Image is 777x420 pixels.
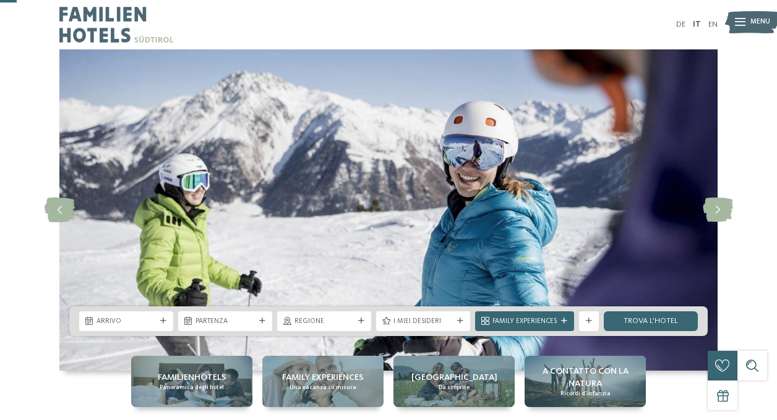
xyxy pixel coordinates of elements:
span: Family experiences [282,371,364,384]
a: IT [693,20,701,28]
a: Hotel sulle piste da sci per bambini: divertimento senza confini Familienhotels Panoramica degli ... [131,356,252,407]
span: Ricordi d’infanzia [560,390,611,398]
a: Hotel sulle piste da sci per bambini: divertimento senza confini [GEOGRAPHIC_DATA] Da scoprire [393,356,515,407]
a: EN [708,20,718,28]
span: I miei desideri [393,317,453,327]
a: trova l’hotel [604,311,698,331]
a: Hotel sulle piste da sci per bambini: divertimento senza confini A contatto con la natura Ricordi... [525,356,646,407]
span: Family Experiences [492,317,557,327]
span: Menu [750,17,770,27]
span: Panoramica degli hotel [160,384,224,392]
span: [GEOGRAPHIC_DATA] [411,371,497,384]
span: Familienhotels [158,371,226,384]
a: Hotel sulle piste da sci per bambini: divertimento senza confini Family experiences Una vacanza s... [262,356,384,407]
span: Una vacanza su misura [290,384,356,392]
img: Hotel sulle piste da sci per bambini: divertimento senza confini [59,49,718,371]
a: DE [676,20,685,28]
span: Da scoprire [439,384,470,392]
span: Arrivo [97,317,156,327]
span: A contatto con la natura [530,365,641,390]
span: Regione [294,317,354,327]
span: Partenza [195,317,255,327]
